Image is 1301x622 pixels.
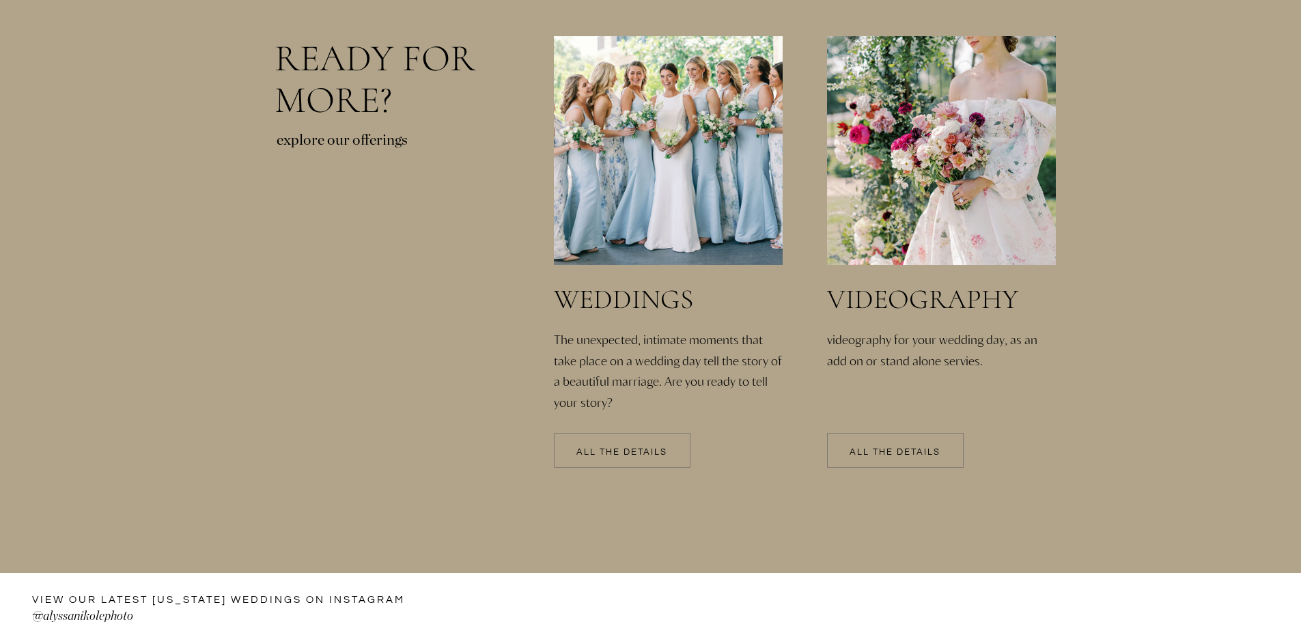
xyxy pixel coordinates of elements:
h2: Ready for more? [275,38,527,100]
a: All the details [554,448,690,457]
a: weddings [554,285,794,314]
a: videography for your wedding day, as an add on or stand alone servies. [827,329,1059,424]
a: All the details [827,448,964,457]
p: explore our offerings [277,129,428,162]
a: The unexpected, intimate moments that take place on a wedding day tell the story of a beautiful m... [554,329,786,388]
a: VIEW OUR LATEST [US_STATE] WEDDINGS ON instagram — [32,593,409,609]
a: videography [827,285,1055,314]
